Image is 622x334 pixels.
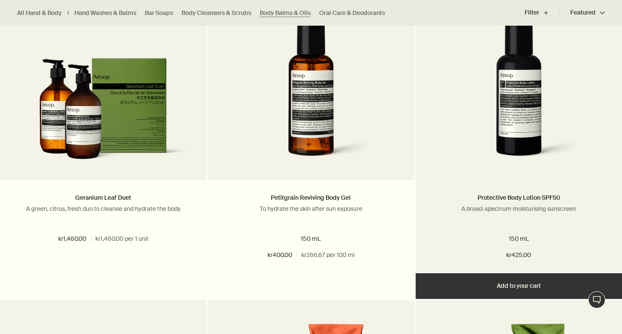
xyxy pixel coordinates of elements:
[75,194,131,201] a: Geranium Leaf Duet
[588,291,605,308] button: Live Assistance
[416,9,622,180] a: Protective Body Lotion SPF 50 with pump
[58,234,86,244] span: kr1,460.00
[95,234,149,244] span: kr1,460.00 per 1 unit
[242,9,379,168] img: Petitgrain Reviving Body Gel with pump
[450,9,587,168] img: Protective Body Lotion SPF 50 with pump
[271,194,351,201] a: Petitgrain Reviving Body Gel
[416,273,622,299] button: Add to your cart - kr425.00
[296,250,298,260] span: /
[301,250,355,260] span: kr266.67 per 100 ml
[428,205,609,213] p: A broad-spectrum moisturising sunscreen
[13,205,194,213] p: A green, citrus, fresh duo to cleanse and hydrate the body
[319,9,385,17] a: Oral Care & Deodorants
[260,9,311,17] a: Body Balms & Oils
[478,194,560,201] a: Protective Body Lotion SPF50
[17,9,62,17] a: All Hand & Body
[90,234,92,244] span: /
[525,3,560,23] button: Filter
[506,250,531,260] span: kr425.00
[560,3,605,23] button: Featured
[208,9,414,180] a: Petitgrain Reviving Body Gel with pump
[220,205,401,213] p: To hydrate the skin after sun exposure
[267,250,292,260] span: kr400.00
[13,57,194,167] img: Geranium Leaf Duet in outer carton
[74,9,136,17] a: Hand Washes & Balms
[145,9,173,17] a: Bar Soaps
[182,9,251,17] a: Body Cleansers & Scrubs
